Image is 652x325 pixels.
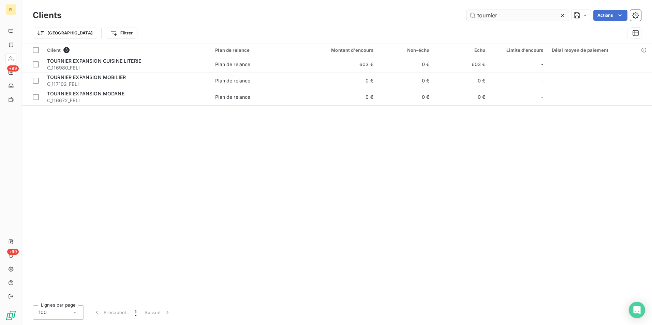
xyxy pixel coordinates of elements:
button: [GEOGRAPHIC_DATA] [33,28,97,38]
button: Précédent [89,305,131,320]
td: 603 € [302,56,377,73]
span: - [541,77,543,84]
span: 100 [39,309,47,316]
span: C_116672_FELI [47,97,207,104]
button: Suivant [140,305,175,320]
button: Filtrer [106,28,137,38]
span: TOURNIER EXPANSION MODANE [47,91,124,96]
h3: Clients [33,9,61,21]
div: Délai moyen de paiement [552,47,648,53]
span: 1 [135,309,136,316]
div: Plan de relance [215,77,250,84]
div: Plan de relance [215,47,298,53]
span: C_116980_FELI [47,64,207,71]
input: Rechercher [466,10,569,21]
span: 3 [63,47,70,53]
div: FI [5,4,16,15]
span: TOURNIER EXPANSION MOBILIER [47,74,126,80]
td: 0 € [302,73,377,89]
span: Client [47,47,61,53]
td: 0 € [377,56,433,73]
td: 603 € [433,56,489,73]
td: 0 € [377,89,433,105]
span: TOURNIER EXPANSION CUISINE LITERIE [47,58,141,64]
span: - [541,94,543,100]
button: Actions [593,10,627,21]
td: 0 € [433,73,489,89]
span: +99 [7,65,19,72]
div: Plan de relance [215,94,250,100]
button: 1 [131,305,140,320]
span: +99 [7,249,19,255]
div: Plan de relance [215,61,250,68]
img: Logo LeanPay [5,310,16,321]
div: Limite d’encours [494,47,544,53]
td: 0 € [302,89,377,105]
span: - [541,61,543,68]
div: Montant d'encours [306,47,373,53]
td: 0 € [433,89,489,105]
div: Échu [438,47,485,53]
span: C_117102_FELI [47,81,207,88]
div: Non-échu [382,47,429,53]
div: Open Intercom Messenger [629,302,645,318]
td: 0 € [377,73,433,89]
